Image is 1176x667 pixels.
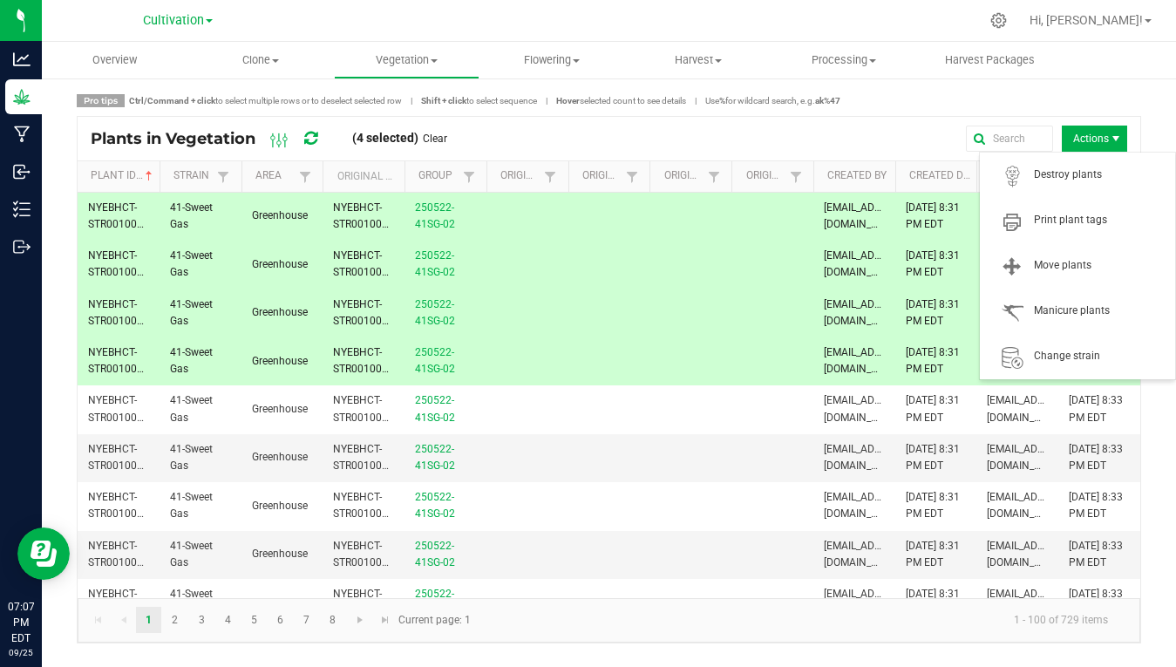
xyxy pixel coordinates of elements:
[170,540,213,568] span: 41-Sweet Gas
[415,491,455,520] a: 250522-41SG-02
[13,238,31,255] inline-svg: Outbound
[69,52,160,68] span: Overview
[17,527,70,580] iframe: Resource center
[77,94,125,107] span: Pro tips
[418,169,458,183] a: GroupSortable
[295,166,316,187] a: Filter
[719,96,725,105] strong: %
[421,96,537,105] span: to select sequence
[88,249,173,278] span: NYEBHCT-STR00100000141
[333,588,418,616] span: NYEBHCT-STR00100000154
[540,166,561,187] a: Filter
[241,607,267,633] a: Page 5
[1034,213,1165,228] span: Print plant tags
[78,598,1140,643] kendo-pager: Current page: 1
[13,51,31,68] inline-svg: Analytics
[1034,258,1165,273] span: Move plants
[906,249,960,278] span: [DATE] 8:31 PM EDT
[824,394,908,423] span: [EMAIL_ADDRESS][DOMAIN_NAME]
[771,42,916,78] a: Processing
[252,403,308,415] span: Greenhouse
[824,249,908,278] span: [EMAIL_ADDRESS][DOMAIN_NAME]
[1034,303,1165,318] span: Manicure plants
[136,607,161,633] a: Page 1
[13,163,31,180] inline-svg: Inbound
[1069,394,1123,423] span: [DATE] 8:33 PM EDT
[88,491,173,520] span: NYEBHCT-STR00100000152
[170,443,213,472] span: 41-Sweet Gas
[88,298,173,327] span: NYEBHCT-STR00100000148
[582,169,622,183] a: Origin PlantSortable
[334,42,479,78] a: Vegetation
[8,646,34,659] p: 09/25
[987,588,1071,616] span: [EMAIL_ADDRESS][DOMAIN_NAME]
[827,169,888,183] a: Created BySortable
[170,346,213,375] span: 41-Sweet Gas
[1062,126,1127,152] span: Actions
[537,94,556,107] span: |
[170,588,213,616] span: 41-Sweet Gas
[906,588,960,616] span: [DATE] 8:31 PM EDT
[500,169,540,183] a: Origin GroupSortable
[556,96,686,105] span: selected count to see details
[252,596,308,609] span: Greenhouse
[415,394,455,423] a: 250522-41SG-02
[987,540,1071,568] span: [EMAIL_ADDRESS][DOMAIN_NAME]
[664,169,704,183] a: Origin Package IDSortable
[906,394,960,423] span: [DATE] 8:31 PM EDT
[966,126,1053,152] input: Search
[988,12,1009,29] div: Manage settings
[170,491,213,520] span: 41-Sweet Gas
[1069,588,1123,616] span: [DATE] 8:33 PM EDT
[415,298,455,327] a: 250522-41SG-02
[373,607,398,633] a: Go to the last page
[333,249,418,278] span: NYEBHCT-STR00100000141
[88,201,173,230] span: NYEBHCT-STR00100000140
[987,491,1071,520] span: [EMAIL_ADDRESS][DOMAIN_NAME]
[252,306,308,318] span: Greenhouse
[423,132,447,146] a: Clear
[705,96,840,105] span: Use for wildcard search, e.g.
[402,94,421,107] span: |
[252,548,308,560] span: Greenhouse
[378,613,392,627] span: Go to the last page
[333,394,418,423] span: NYEBHCT-STR00100000150
[352,131,418,145] span: (4 selected)
[323,161,404,193] th: Original Plant ID
[255,169,295,183] a: AreaSortable
[917,42,1063,78] a: Harvest Packages
[170,201,213,230] span: 41-Sweet Gas
[1069,443,1123,472] span: [DATE] 8:33 PM EDT
[921,52,1058,68] span: Harvest Packages
[333,491,418,520] span: NYEBHCT-STR00100000152
[1034,349,1165,364] span: Change strain
[556,96,580,105] strong: Hover
[906,298,960,327] span: [DATE] 8:31 PM EDT
[415,346,455,375] a: 250522-41SG-02
[42,42,187,78] a: Overview
[333,443,418,472] span: NYEBHCT-STR00100000151
[987,443,1071,472] span: [EMAIL_ADDRESS][DOMAIN_NAME]
[459,166,479,187] a: Filter
[170,298,213,327] span: 41-Sweet Gas
[320,607,345,633] a: Page 8
[824,588,908,616] span: [EMAIL_ADDRESS][DOMAIN_NAME]
[626,52,770,68] span: Harvest
[129,96,402,105] span: to select multiple rows or to deselect selected row
[987,394,1071,423] span: [EMAIL_ADDRESS][DOMAIN_NAME]
[88,394,173,423] span: NYEBHCT-STR00100000150
[187,42,333,78] a: Clone
[824,201,908,230] span: [EMAIL_ADDRESS][DOMAIN_NAME]
[772,52,915,68] span: Processing
[13,201,31,218] inline-svg: Inventory
[252,500,308,512] span: Greenhouse
[173,169,213,183] a: StrainSortable
[213,166,234,187] a: Filter
[333,346,418,375] span: NYEBHCT-STR00100000149
[415,588,455,616] a: 250522-41SG-02
[906,491,960,520] span: [DATE] 8:31 PM EDT
[824,443,908,472] span: [EMAIL_ADDRESS][DOMAIN_NAME]
[333,298,418,327] span: NYEBHCT-STR00100000148
[8,599,34,646] p: 07:07 PM EDT
[129,96,215,105] strong: Ctrl/Command + click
